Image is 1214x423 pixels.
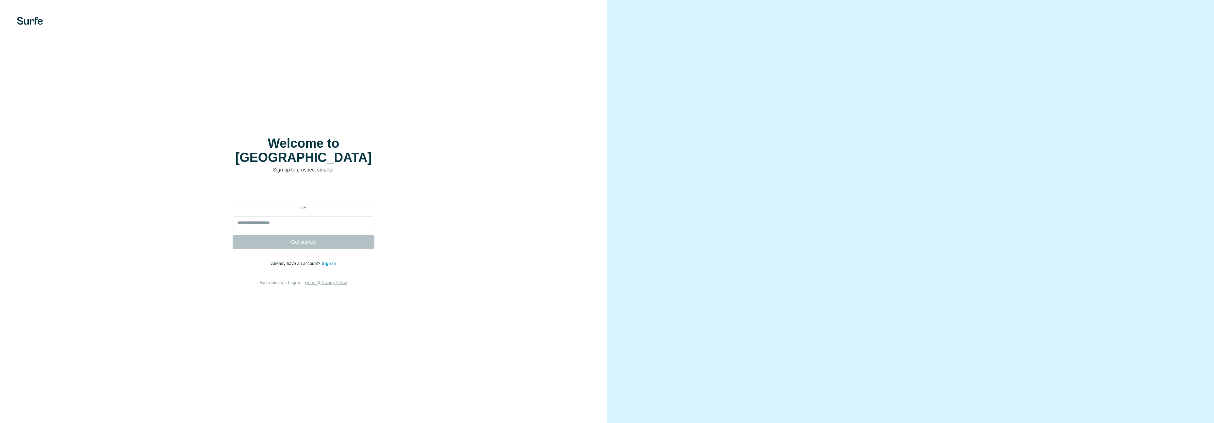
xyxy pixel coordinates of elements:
[306,280,318,285] a: Terms
[322,261,336,266] a: Sign in
[229,184,378,199] iframe: Sign in with Google Button
[292,204,315,211] p: or
[271,261,322,266] span: Already have an account?
[17,17,43,25] img: Surfe's logo
[260,280,347,285] span: By signing up, I agree to &
[321,280,347,285] a: Privacy Policy
[233,136,374,165] h1: Welcome to [GEOGRAPHIC_DATA]
[233,166,374,173] p: Sign up to prospect smarter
